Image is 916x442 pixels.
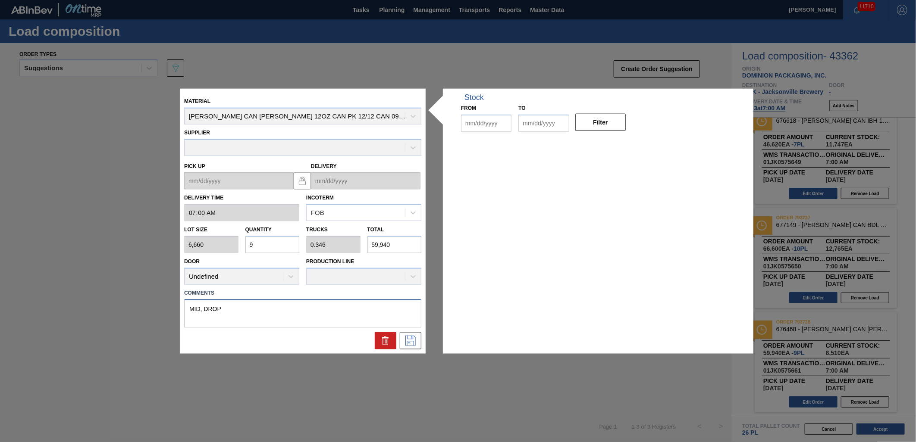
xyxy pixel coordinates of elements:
[367,227,384,233] label: Total
[184,172,294,190] input: mm/dd/yyyy
[375,332,396,349] div: Delete Order
[311,209,324,216] div: FOB
[306,227,328,233] label: Trucks
[311,163,337,169] label: Delivery
[297,175,307,186] img: locked
[400,332,421,349] div: Edit Order
[461,115,511,132] input: mm/dd/yyyy
[518,105,525,111] label: to
[245,227,272,233] label: Quantity
[461,105,476,111] label: From
[464,93,484,102] div: Stock
[575,114,626,131] button: Filter
[306,195,334,201] label: Incoterm
[184,192,299,204] label: Delivery Time
[184,299,421,327] textarea: MID, DROP
[184,258,200,265] label: Door
[184,98,210,104] label: Material
[294,172,311,189] button: locked
[518,115,569,132] input: mm/dd/yyyy
[184,224,238,236] label: Lot size
[184,130,210,136] label: Supplier
[306,258,354,265] label: Production Line
[184,163,205,169] label: Pick up
[311,172,420,190] input: mm/dd/yyyy
[184,286,421,299] label: Comments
